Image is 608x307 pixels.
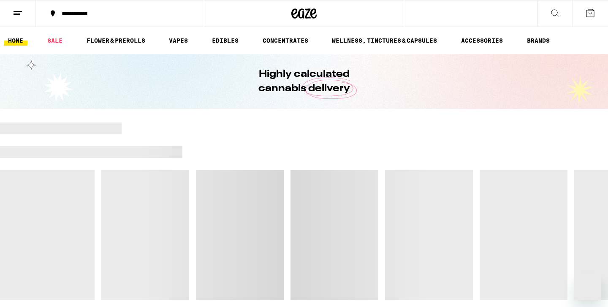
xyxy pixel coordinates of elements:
[43,35,67,46] a: SALE
[234,67,374,96] h1: Highly calculated cannabis delivery
[457,35,507,46] a: ACCESSORIES
[258,35,312,46] a: CONCENTRATES
[574,273,601,300] iframe: Button to launch messaging window
[208,35,243,46] a: EDIBLES
[523,35,554,46] a: BRANDS
[82,35,149,46] a: FLOWER & PREROLLS
[165,35,192,46] a: VAPES
[328,35,441,46] a: WELLNESS, TINCTURES & CAPSULES
[4,35,27,46] a: HOME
